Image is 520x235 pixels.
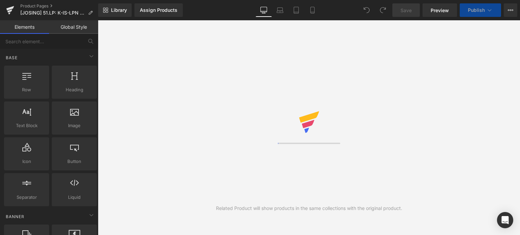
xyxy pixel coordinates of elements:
button: Undo [360,3,373,17]
a: Mobile [304,3,321,17]
span: Liquid [54,194,95,201]
span: Icon [6,158,47,165]
a: Laptop [272,3,288,17]
div: Assign Products [140,7,177,13]
a: Global Style [49,20,98,34]
span: Preview [431,7,449,14]
span: Publish [468,7,485,13]
span: Library [111,7,127,13]
span: Separator [6,194,47,201]
button: Redo [376,3,390,17]
button: Publish [460,3,501,17]
span: Heading [54,86,95,93]
a: Tablet [288,3,304,17]
a: Desktop [256,3,272,17]
div: Open Intercom Messenger [497,212,513,228]
span: Banner [5,213,25,220]
span: [JOSING] 51.LP: K-IS-LPN CustomFit INSOLES [20,10,85,16]
div: Related Product will show products in the same collections with the original product. [216,205,402,212]
button: More [504,3,517,17]
a: New Library [98,3,132,17]
span: Image [54,122,95,129]
span: Button [54,158,95,165]
span: Save [400,7,412,14]
span: Row [6,86,47,93]
span: Text Block [6,122,47,129]
a: Product Pages [20,3,98,9]
span: Base [5,54,18,61]
a: Preview [422,3,457,17]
